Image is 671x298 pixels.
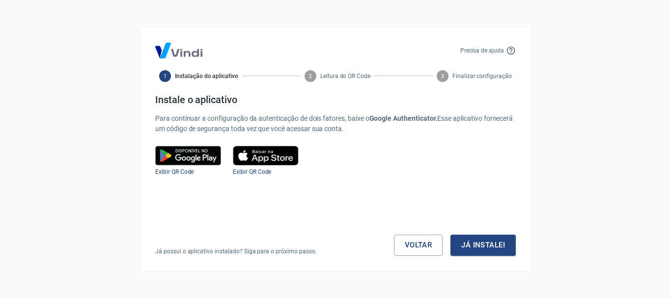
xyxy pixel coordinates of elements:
[369,114,438,122] b: Google Authenticator.
[155,146,221,165] img: google play
[441,73,444,79] text: 3
[155,247,317,256] p: Já possui o aplicativo instalado? Siga para o próximo passo.
[233,146,299,165] img: play
[233,168,271,175] a: Exibir QR Code
[155,94,516,106] h4: Instale o aplicativo
[155,113,516,134] p: Para continuar a configuração da autenticação de dois fatores, baixe o Esse aplicativo fornecerá ...
[450,235,516,255] button: Já instalei
[175,72,238,81] span: Instalação do aplicativo
[394,235,443,255] a: Voltar
[164,73,167,79] text: 1
[155,43,202,58] img: Logo Vind
[309,73,312,79] text: 2
[452,72,512,81] span: Finalizar configuração
[320,72,370,81] span: Leitura do QR Code
[155,168,194,175] a: Exibir QR Code
[460,46,504,55] p: Precisa de ajuda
